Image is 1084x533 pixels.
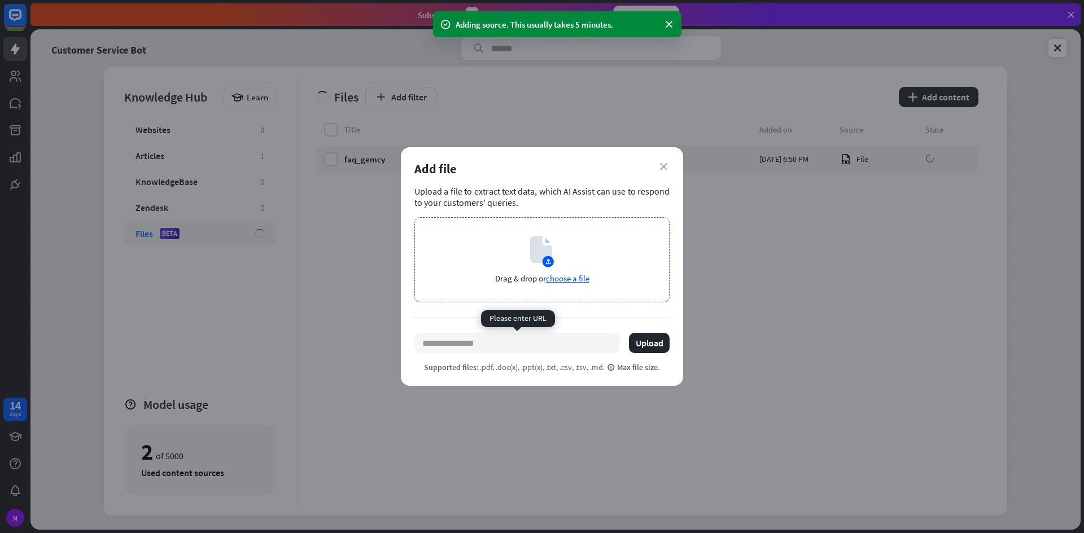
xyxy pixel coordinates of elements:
button: Open LiveChat chat widget [9,5,43,38]
span: Supported files [424,362,477,372]
button: Upload [629,333,670,353]
p: : .pdf, .doc(x), .ppt(x), .txt, .csv, .tsv, .md. [424,362,660,372]
div: Adding source. This usually takes 5 minutes. [456,19,659,30]
div: Add file [414,161,670,177]
div: Upload a file to extract text data, which AI Assist can use to respond to your customers' queries. [414,186,670,208]
p: Drag & drop or [495,273,589,284]
div: Please enter URL [481,310,555,327]
span: Max file size. [607,362,660,372]
i: close [660,163,667,170]
span: choose a file [546,273,589,284]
